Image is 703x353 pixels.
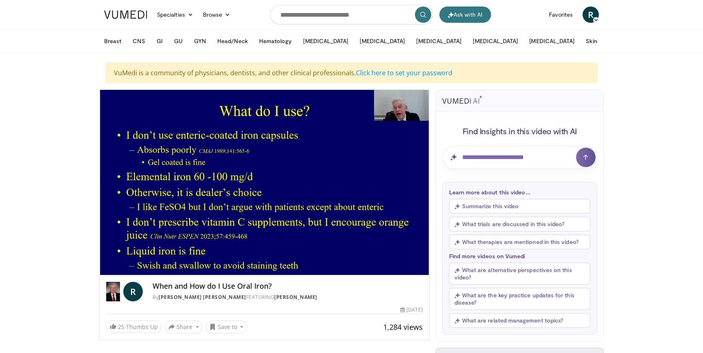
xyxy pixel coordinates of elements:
[449,199,590,214] button: Summarize this video
[99,33,126,49] button: Breast
[118,323,124,331] span: 25
[298,33,353,49] button: [MEDICAL_DATA]
[583,7,599,23] a: R
[153,282,422,291] h4: When and How do I Use Oral Iron?
[524,33,579,49] button: [MEDICAL_DATA]
[128,33,150,49] button: CNS
[383,322,423,332] span: 1,284 views
[449,313,590,328] button: What are related management topics?
[581,33,602,49] button: Skin
[270,5,433,24] input: Search topics, interventions
[165,320,203,333] button: Share
[449,263,590,285] button: What are alternative perspectives on this video?
[411,33,466,49] button: [MEDICAL_DATA]
[152,33,168,49] button: GI
[449,189,590,196] p: Learn more about this video...
[274,294,317,301] a: [PERSON_NAME]
[356,68,452,77] a: Click here to set your password
[449,235,590,249] button: What therapies are mentioned in this video?
[544,7,578,23] a: Favorites
[105,63,598,83] div: VuMedi is a community of physicians, dentists, and other clinical professionals.
[152,7,198,23] a: Specialties
[468,33,523,49] button: [MEDICAL_DATA]
[104,11,147,19] img: VuMedi Logo
[159,294,246,301] a: [PERSON_NAME] [PERSON_NAME]
[153,294,422,301] div: By FEATURING
[449,253,590,259] p: Find more videos on Vumedi
[400,306,422,314] div: [DATE]
[212,33,253,49] button: Head/Neck
[442,126,597,136] h4: Find Insights in this video with AI
[442,96,482,104] img: vumedi-ai-logo.svg
[449,288,590,310] button: What are the key practice updates for this disease?
[169,33,188,49] button: GU
[189,33,211,49] button: GYN
[100,90,429,275] video-js: Video Player
[449,217,590,231] button: What trials are discussed in this video?
[198,7,236,23] a: Browse
[254,33,297,49] button: Hematology
[206,320,247,333] button: Save to
[106,320,162,333] a: 25 Thumbs Up
[439,7,491,23] button: Ask with AI
[123,282,143,301] a: R
[442,146,597,169] input: Question for AI
[106,282,120,301] img: Dr. Robert T. Means Jr.
[355,33,410,49] button: [MEDICAL_DATA]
